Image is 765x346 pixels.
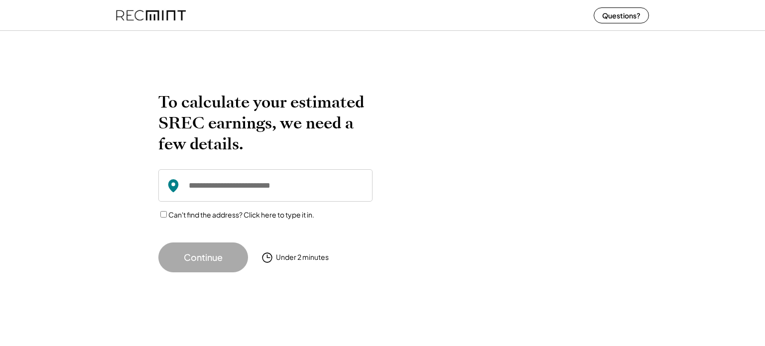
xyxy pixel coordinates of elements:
[116,2,186,28] img: recmint-logotype%403x%20%281%29.jpeg
[397,92,592,251] img: yH5BAEAAAAALAAAAAABAAEAAAIBRAA7
[168,210,314,219] label: Can't find the address? Click here to type it in.
[158,242,248,272] button: Continue
[594,7,649,23] button: Questions?
[276,252,329,262] div: Under 2 minutes
[158,92,373,154] h2: To calculate your estimated SREC earnings, we need a few details.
